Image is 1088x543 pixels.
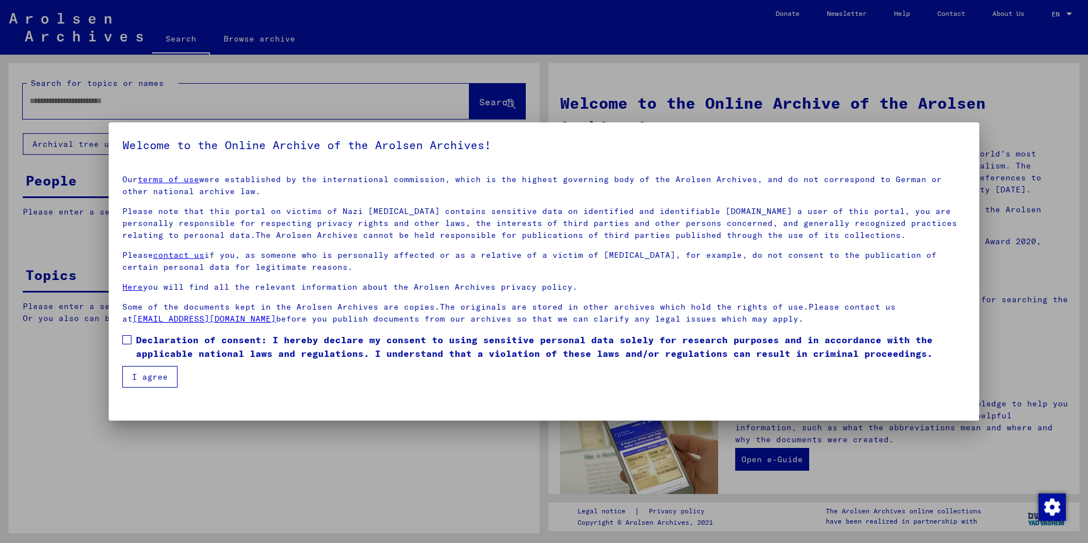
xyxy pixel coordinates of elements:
h5: Welcome to the Online Archive of the Arolsen Archives! [122,136,966,154]
p: Please if you, as someone who is personally affected or as a relative of a victim of [MEDICAL_DAT... [122,249,966,273]
a: contact us [153,250,204,260]
p: Please note that this portal on victims of Nazi [MEDICAL_DATA] contains sensitive data on identif... [122,205,966,241]
p: you will find all the relevant information about the Arolsen Archives privacy policy. [122,281,966,293]
a: terms of use [138,174,199,184]
span: Declaration of consent: I hereby declare my consent to using sensitive personal data solely for r... [136,333,966,360]
p: Some of the documents kept in the Arolsen Archives are copies.The originals are stored in other a... [122,301,966,325]
p: Our were established by the international commission, which is the highest governing body of the ... [122,174,966,198]
img: Change consent [1038,493,1066,521]
div: Change consent [1038,493,1065,520]
button: I agree [122,366,178,388]
a: [EMAIL_ADDRESS][DOMAIN_NAME] [133,314,276,324]
a: Here [122,282,143,292]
